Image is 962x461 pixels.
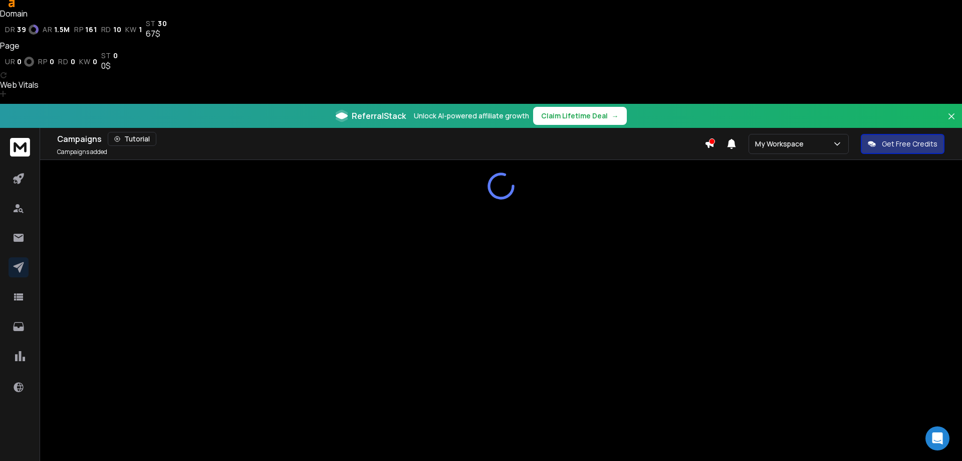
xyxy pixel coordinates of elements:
span: ReferralStack [352,110,406,122]
div: Open Intercom Messenger [925,426,949,450]
a: kw0 [79,58,97,66]
span: 30 [158,20,167,28]
span: 161 [85,26,97,34]
p: Get Free Credits [882,139,937,149]
div: 0$ [101,60,118,72]
span: 0 [113,52,118,60]
span: dr [5,26,15,34]
button: Get Free Credits [861,134,944,154]
span: ur [5,58,15,66]
a: st30 [146,20,167,28]
span: 0 [93,58,98,66]
a: rp0 [38,58,54,66]
span: 1.5M [54,26,70,34]
p: Campaigns added [57,148,107,156]
a: kw1 [125,26,142,34]
p: My Workspace [755,139,808,149]
span: rp [74,26,83,34]
button: Claim Lifetime Deal→ [533,107,627,125]
span: 39 [17,26,26,34]
a: st0 [101,52,118,60]
span: 0 [71,58,76,66]
span: 10 [113,26,121,34]
a: rd0 [58,58,75,66]
span: kw [79,58,90,66]
span: 1 [139,26,142,34]
a: ar1.5M [43,26,70,34]
span: rp [38,58,47,66]
div: Campaigns [57,132,704,146]
div: 67$ [146,28,167,40]
p: Unlock AI-powered affiliate growth [414,111,529,121]
a: dr39 [5,25,39,35]
span: 0 [50,58,55,66]
span: kw [125,26,136,34]
span: rd [58,58,68,66]
button: Tutorial [108,132,156,146]
span: st [101,52,111,60]
span: st [146,20,155,28]
button: Close banner [945,110,958,134]
span: rd [101,26,111,34]
a: rp161 [74,26,97,34]
span: 0 [17,58,22,66]
span: ar [43,26,52,34]
a: rd10 [101,26,122,34]
span: → [612,111,619,121]
a: ur0 [5,57,34,67]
